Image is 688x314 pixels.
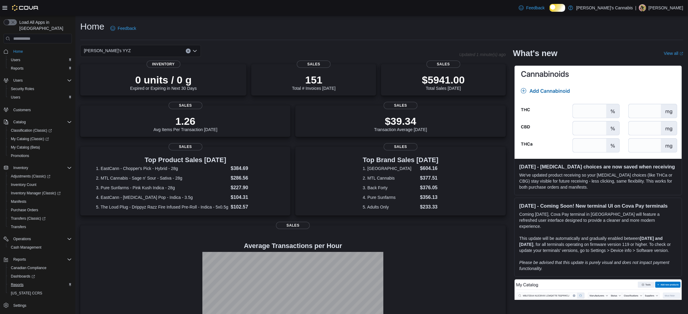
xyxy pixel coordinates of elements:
[11,245,41,250] span: Cash Management
[11,48,25,55] a: Home
[11,216,46,221] span: Transfers (Classic)
[6,172,74,181] a: Adjustments (Classic)
[8,273,72,280] span: Dashboards
[516,2,547,14] a: Feedback
[11,291,42,296] span: [US_STATE] CCRS
[1,235,74,243] button: Operations
[1,118,74,126] button: Catalog
[11,164,72,171] span: Inventory
[6,243,74,252] button: Cash Management
[11,118,72,126] span: Catalog
[8,56,23,64] a: Users
[6,264,74,272] button: Canadian Compliance
[519,260,669,271] em: Please be advised that this update is purely visual and does not impact payment functionality.
[13,49,23,54] span: Home
[8,127,72,134] span: Classification (Classic)
[8,223,72,231] span: Transfers
[8,173,72,180] span: Adjustments (Classic)
[8,281,72,288] span: Reports
[363,165,418,171] dt: 1. [GEOGRAPHIC_DATA]
[231,194,275,201] dd: $104.31
[11,66,24,71] span: Reports
[6,85,74,93] button: Security Roles
[8,190,63,197] a: Inventory Manager (Classic)
[96,204,228,210] dt: 5. The Loud Plug - Drippyz Razz Fire Infused Pre-Roll - Indica - 5x0.5g
[13,237,31,241] span: Operations
[13,303,26,308] span: Settings
[8,56,72,64] span: Users
[420,203,439,211] dd: $233.33
[11,208,38,212] span: Purchase Orders
[6,189,74,197] a: Inventory Manager (Classic)
[11,77,25,84] button: Users
[13,78,23,83] span: Users
[11,302,72,309] span: Settings
[11,58,20,62] span: Users
[420,184,439,191] dd: $376.05
[8,181,39,188] a: Inventory Count
[6,93,74,102] button: Users
[422,74,465,86] p: $5941.00
[513,49,557,58] h2: What's new
[384,143,417,150] span: Sales
[118,25,136,31] span: Feedback
[11,235,33,243] button: Operations
[11,86,34,91] span: Security Roles
[550,4,565,12] input: Dark Mode
[11,106,33,114] a: Customers
[11,274,35,279] span: Dashboards
[169,143,202,150] span: Sales
[96,194,228,200] dt: 4. EastCann - [MEDICAL_DATA] Pop - Indica - 3.5g
[8,85,72,93] span: Security Roles
[6,197,74,206] button: Manifests
[420,174,439,182] dd: $377.51
[8,290,45,297] a: [US_STATE] CCRS
[6,126,74,135] a: Classification (Classic)
[8,94,23,101] a: Users
[8,244,72,251] span: Cash Management
[84,47,131,54] span: [PERSON_NAME]'s YYZ
[519,203,677,209] h3: [DATE] - Coming Soon! New terminal UI on Cova Pay terminals
[13,165,28,170] span: Inventory
[8,65,72,72] span: Reports
[8,264,72,272] span: Canadian Compliance
[11,199,26,204] span: Manifests
[12,5,39,11] img: Cova
[8,198,72,205] span: Manifests
[231,203,275,211] dd: $102.57
[6,272,74,281] a: Dashboards
[6,143,74,152] button: My Catalog (Beta)
[422,74,465,91] div: Total Sales [DATE]
[11,128,52,133] span: Classification (Classic)
[8,127,54,134] a: Classification (Classic)
[108,22,138,34] a: Feedback
[186,49,191,53] button: Clear input
[6,289,74,297] button: [US_STATE] CCRS
[169,102,202,109] span: Sales
[11,191,61,196] span: Inventory Manager (Classic)
[8,264,49,272] a: Canadian Compliance
[8,244,44,251] a: Cash Management
[96,165,228,171] dt: 1. EastCann - Chopper's Pick - Hybrid - 28g
[8,215,72,222] span: Transfers (Classic)
[11,235,72,243] span: Operations
[6,135,74,143] a: My Catalog (Classic)
[11,137,49,141] span: My Catalog (Classic)
[13,120,26,124] span: Catalog
[13,257,26,262] span: Reports
[384,102,417,109] span: Sales
[519,164,677,170] h3: [DATE] - [MEDICAL_DATA] choices are now saved when receiving
[130,74,197,91] div: Expired or Expiring in Next 30 Days
[6,64,74,73] button: Reports
[639,4,646,11] div: Chelsea Hamilton
[8,144,43,151] a: My Catalog (Beta)
[1,301,74,310] button: Settings
[130,74,197,86] p: 0 units / 0 g
[8,273,37,280] a: Dashboards
[11,164,30,171] button: Inventory
[374,115,427,132] div: Transaction Average [DATE]
[17,19,72,31] span: Load All Apps in [GEOGRAPHIC_DATA]
[11,48,72,55] span: Home
[8,152,72,159] span: Promotions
